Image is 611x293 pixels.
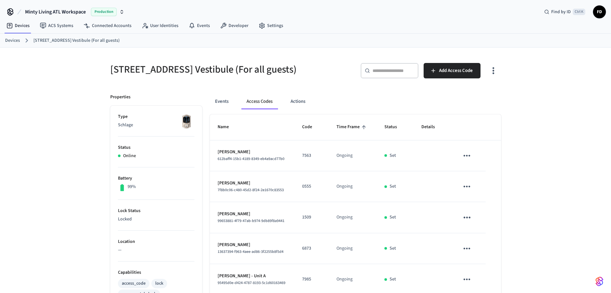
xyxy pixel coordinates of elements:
[118,113,194,120] p: Type
[218,249,283,254] span: 13637394-f963-4aee-ad86-3f2255b8f5d4
[218,218,284,224] span: 99653881-4f79-47ab-b974-9db89f8a9441
[218,180,287,187] p: [PERSON_NAME]
[118,144,194,151] p: Status
[593,5,606,18] button: FD
[210,94,501,109] div: ant example
[439,67,473,75] span: Add Access Code
[118,122,194,129] p: Schlage
[215,20,254,31] a: Developer
[137,20,184,31] a: User Identities
[218,156,284,162] span: 612baff4-15b1-4189-8349-eb4a9acd77b0
[210,94,234,109] button: Events
[110,94,130,101] p: Properties
[390,152,396,159] p: Set
[35,20,78,31] a: ACS Systems
[128,183,136,190] p: 99%
[302,214,321,221] p: 1509
[329,202,377,233] td: Ongoing
[384,122,405,132] span: Status
[218,242,287,248] p: [PERSON_NAME]
[551,9,571,15] span: Find by ID
[218,211,287,218] p: [PERSON_NAME]
[122,280,146,287] div: access_code
[302,183,321,190] p: 0555
[539,6,590,18] div: Find by IDCtrl K
[25,8,86,16] span: Minty Living ATL Workspace
[218,187,284,193] span: 7f8b0c06-c480-45d2-8f24-2e1670c83553
[218,122,237,132] span: Name
[110,63,302,76] h5: [STREET_ADDRESS] Vestibule (For all guests)
[390,183,396,190] p: Set
[390,276,396,283] p: Set
[421,122,443,132] span: Details
[254,20,288,31] a: Settings
[302,122,320,132] span: Code
[424,63,481,78] button: Add Access Code
[329,140,377,171] td: Ongoing
[1,20,35,31] a: Devices
[118,238,194,245] p: Location
[329,171,377,202] td: Ongoing
[155,280,163,287] div: lock
[390,245,396,252] p: Set
[337,122,368,132] span: Time Frame
[594,6,605,18] span: FD
[118,247,194,253] p: —
[118,175,194,182] p: Battery
[118,269,194,276] p: Capabilities
[218,149,287,155] p: [PERSON_NAME]
[573,9,585,15] span: Ctrl K
[118,216,194,223] p: Locked
[123,153,136,159] p: Online
[390,214,396,221] p: Set
[118,208,194,214] p: Lock Status
[184,20,215,31] a: Events
[218,280,285,286] span: 95495d0e-d424-4787-8193-5c1d60163469
[302,276,321,283] p: 7985
[33,37,120,44] a: [STREET_ADDRESS] Vestibule (For all guests)
[78,20,137,31] a: Connected Accounts
[596,276,603,287] img: SeamLogoGradient.69752ec5.svg
[329,233,377,264] td: Ongoing
[91,8,117,16] span: Production
[218,273,287,280] p: [PERSON_NAME] - Unit A
[285,94,310,109] button: Actions
[178,113,194,129] img: Schlage Sense Smart Deadbolt with Camelot Trim, Front
[302,245,321,252] p: 6873
[5,37,20,44] a: Devices
[241,94,278,109] button: Access Codes
[302,152,321,159] p: 7563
